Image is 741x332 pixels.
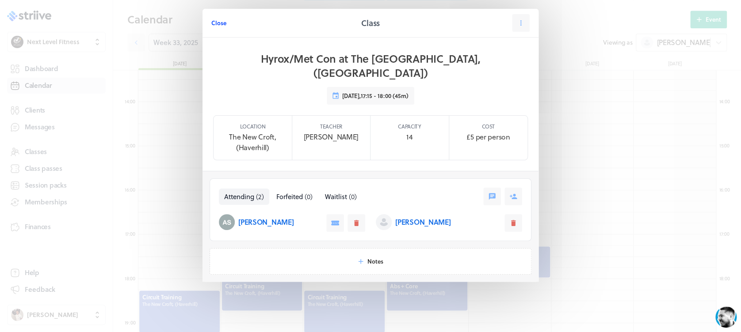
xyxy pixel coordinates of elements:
p: Capacity [398,123,421,130]
h2: Class [361,17,380,29]
nav: Tabs [219,189,362,205]
button: />GIF [134,264,153,289]
button: Notes [210,248,531,275]
span: Waitlist [325,192,347,201]
span: Forfeited [276,192,303,201]
p: Location [240,123,265,130]
h1: Hyrox/Met Con at The [GEOGRAPHIC_DATA], ([GEOGRAPHIC_DATA]) [217,52,524,80]
div: US[PERSON_NAME]Back in a few hours [27,5,166,23]
p: 14 [406,132,413,142]
p: [PERSON_NAME] [395,217,451,227]
p: £5 per person [466,132,510,142]
button: [DATE],17:15 - 18:00 (45m) [327,87,414,105]
img: US [27,6,42,22]
button: Attending(2) [219,189,269,205]
button: Close [211,14,226,32]
div: [PERSON_NAME] [49,5,107,15]
p: Cost [482,123,495,130]
button: Forfeited(0) [271,189,318,205]
p: The New Croft, (Haverhill) [221,132,285,153]
span: ( 0 ) [305,192,313,201]
g: /> [138,272,150,279]
iframe: gist-messenger-bubble-iframe [715,306,737,328]
span: Close [211,19,226,27]
span: Notes [367,257,383,265]
span: ( 0 ) [349,192,357,201]
img: Aaron Smith [219,214,235,230]
span: Attending [224,192,254,201]
p: [PERSON_NAME] [304,132,359,142]
p: [PERSON_NAME] [238,217,294,227]
button: Waitlist(0) [320,189,362,205]
div: Back in a few hours [49,16,107,22]
p: Teacher [320,123,342,130]
tspan: GIF [141,274,148,278]
span: ( 2 ) [256,192,264,201]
